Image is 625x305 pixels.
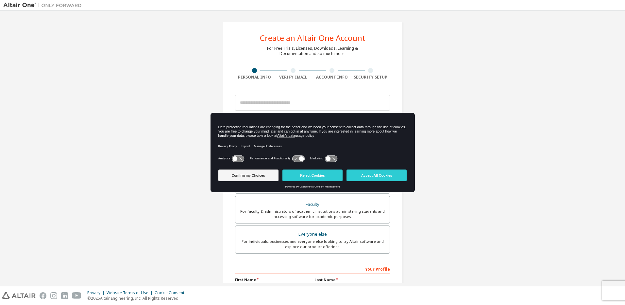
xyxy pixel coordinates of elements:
[239,239,386,249] div: For individuals, businesses and everyone else looking to try Altair software and explore our prod...
[235,75,274,80] div: Personal Info
[87,296,188,301] p: © 2025 Altair Engineering, Inc. All Rights Reserved.
[235,277,311,282] label: First Name
[274,75,313,80] div: Verify Email
[61,292,68,299] img: linkedin.svg
[50,292,57,299] img: instagram.svg
[87,290,107,296] div: Privacy
[72,292,81,299] img: youtube.svg
[40,292,46,299] img: facebook.svg
[314,277,390,282] label: Last Name
[155,290,188,296] div: Cookie Consent
[239,230,386,239] div: Everyone else
[267,46,358,56] div: For Free Trials, Licenses, Downloads, Learning & Documentation and so much more.
[107,290,155,296] div: Website Terms of Use
[239,200,386,209] div: Faculty
[235,263,390,274] div: Your Profile
[2,292,36,299] img: altair_logo.svg
[239,209,386,219] div: For faculty & administrators of academic institutions administering students and accessing softwa...
[351,75,390,80] div: Security Setup
[260,34,365,42] div: Create an Altair One Account
[312,75,351,80] div: Account Info
[3,2,85,9] img: Altair One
